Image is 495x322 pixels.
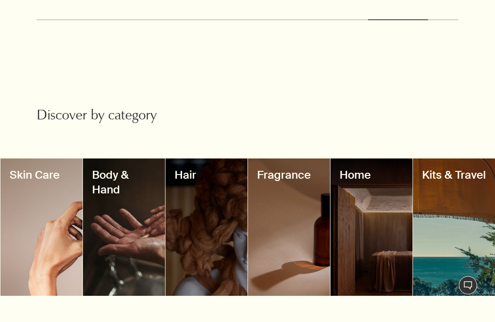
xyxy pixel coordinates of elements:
[422,168,486,182] h3: Kits & Travel
[0,158,82,296] a: decorativeSkin Care
[340,168,403,182] h3: Home
[413,158,495,296] a: decorativeKits & Travel
[165,158,247,296] a: decorativeHair
[83,158,165,296] a: decorativeBody & Hand
[37,107,177,126] h2: Discover by category
[459,276,477,294] button: Live Assistance
[330,158,412,296] a: decorativeHome
[10,168,73,182] h3: Skin Care
[257,168,321,182] h3: Fragrance
[92,168,156,197] h3: Body & Hand
[248,158,330,296] a: decorativeFragrance
[175,168,238,182] h3: Hair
